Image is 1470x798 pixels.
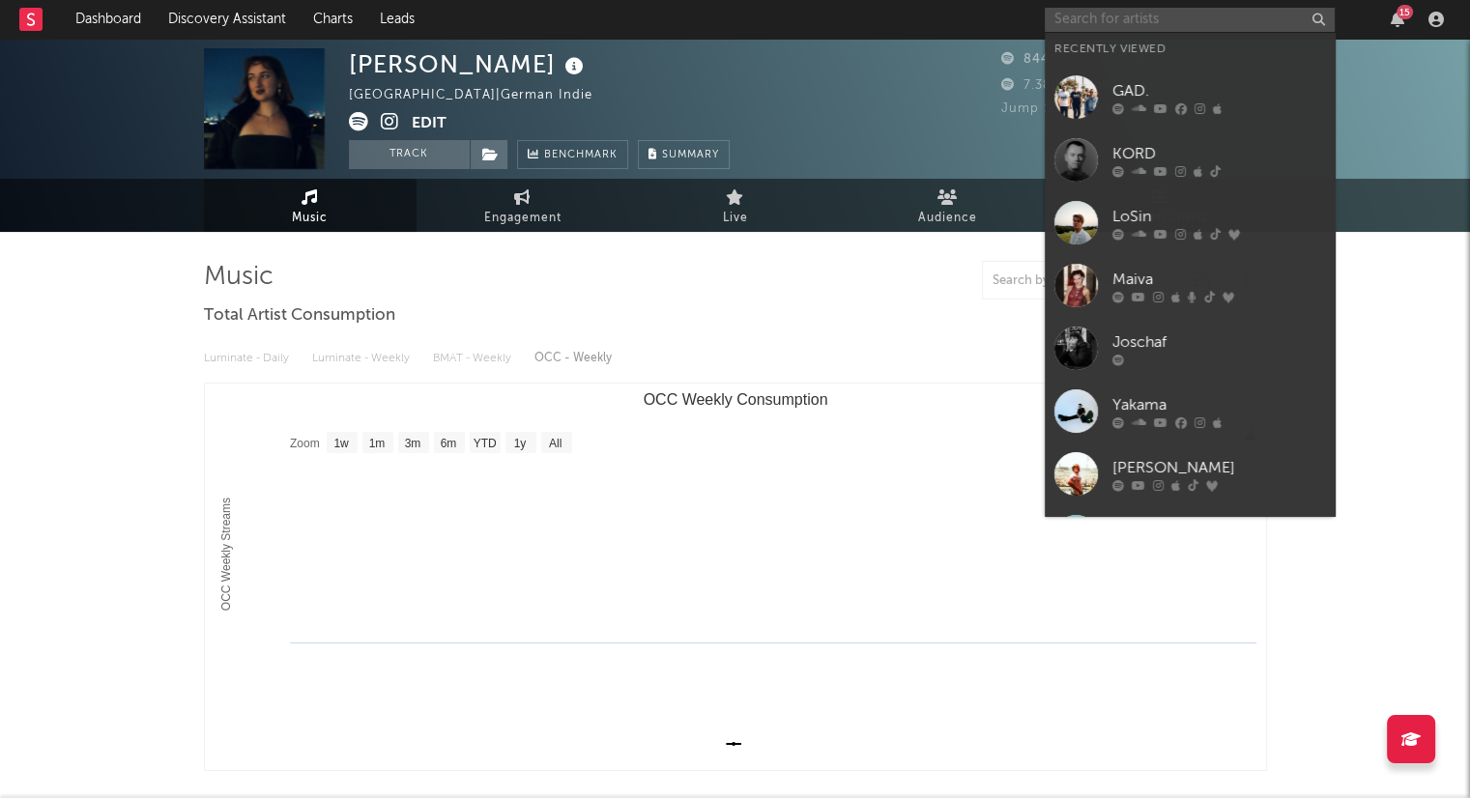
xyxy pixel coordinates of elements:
[1045,66,1335,128] a: GAD.
[473,437,496,450] text: YTD
[1045,380,1335,442] a: Yakama
[1112,456,1325,479] div: [PERSON_NAME]
[349,48,589,80] div: [PERSON_NAME]
[1045,191,1335,254] a: LoSin
[842,179,1054,232] a: Audience
[643,391,827,408] text: OCC Weekly Consumption
[440,437,456,450] text: 6m
[1001,79,1178,92] span: 7.389 Monthly Listeners
[544,144,618,167] span: Benchmark
[205,384,1266,770] svg: OCC Weekly Consumption
[484,207,562,230] span: Engagement
[204,179,417,232] a: Music
[1112,79,1325,102] div: GAD.
[368,437,385,450] text: 1m
[417,179,629,232] a: Engagement
[290,437,320,450] text: Zoom
[1045,128,1335,191] a: KORD
[1001,53,1050,66] span: 844
[638,140,730,169] button: Summary
[1045,442,1335,505] a: [PERSON_NAME]
[1112,205,1325,228] div: LoSin
[629,179,842,232] a: Live
[1391,12,1404,27] button: 15
[1112,330,1325,354] div: Joschaf
[1397,5,1413,19] div: 15
[1112,393,1325,416] div: Yakama
[918,207,977,230] span: Audience
[204,304,395,328] span: Total Artist Consumption
[1045,317,1335,380] a: Joschaf
[349,84,615,107] div: [GEOGRAPHIC_DATA] | German Indie
[723,207,748,230] span: Live
[1112,268,1325,291] div: Maiva
[333,437,349,450] text: 1w
[548,437,561,450] text: All
[292,207,328,230] span: Music
[1001,102,1115,115] span: Jump Score: 56.0
[662,150,719,160] span: Summary
[404,437,420,450] text: 3m
[1112,142,1325,165] div: KORD
[1045,254,1335,317] a: Maiva
[218,498,232,611] text: OCC Weekly Streams
[517,140,628,169] a: Benchmark
[349,140,470,169] button: Track
[412,112,447,136] button: Edit
[1045,8,1335,32] input: Search for artists
[513,437,526,450] text: 1y
[1045,505,1335,568] a: [PERSON_NAME]
[1054,38,1325,61] div: Recently Viewed
[983,273,1187,289] input: Search by song name or URL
